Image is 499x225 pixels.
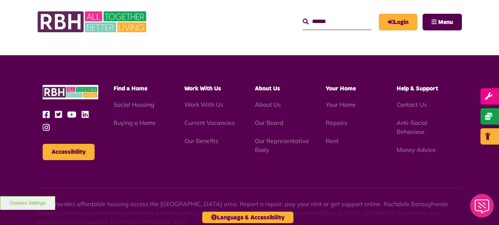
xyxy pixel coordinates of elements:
[397,146,436,153] a: Money Advice
[255,101,281,108] a: About Us
[326,86,356,92] span: Your Home
[255,137,309,153] a: Our Representative Body
[326,137,339,145] a: Rent
[397,86,438,92] span: Help & Support
[184,137,219,145] a: Our Benefits
[184,119,235,126] a: Current Vacancies
[438,19,453,25] span: Menu
[397,101,427,108] a: Contact Us
[114,101,154,108] a: Social Housing - open in a new tab
[466,192,499,225] iframe: Netcall Web Assistant for live chat
[114,119,156,126] a: Buying a Home
[184,101,223,108] a: Work With Us
[397,119,427,135] a: Anti-Social Behaviour
[37,7,148,36] img: RBH
[43,144,95,160] button: Accessibility
[255,86,280,92] span: About Us
[255,119,283,126] a: Our Board
[184,86,221,92] span: Work With Us
[423,14,462,30] button: Navigation
[326,119,347,126] a: Repairs
[202,212,293,223] button: Language & Accessibility
[303,14,371,30] input: Search
[379,14,417,30] a: MyRBH
[326,101,356,108] a: Your Home
[114,86,147,92] span: Find a Home
[43,85,98,99] img: RBH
